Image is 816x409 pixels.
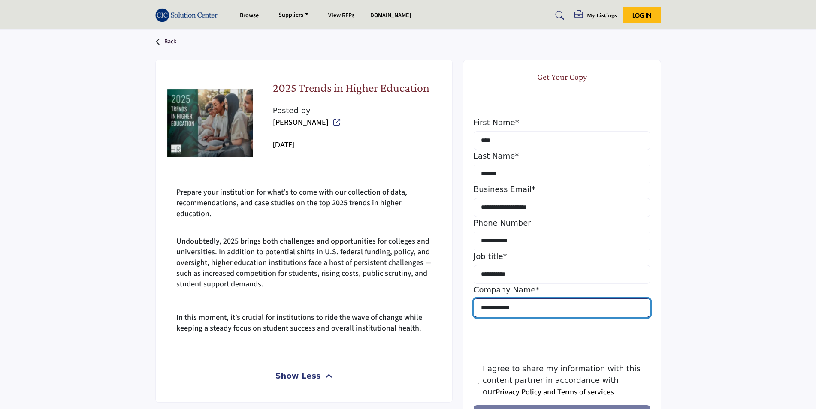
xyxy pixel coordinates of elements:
[474,150,519,162] label: Last Name*
[272,9,314,21] a: Suppliers
[574,10,617,21] div: My Listings
[176,187,432,219] p: Prepare your institution for what’s to come with our collection of data, recommendations, and cas...
[474,131,650,150] input: First Name
[483,363,650,398] label: I agree to share my information with this content partner in accordance with our
[273,81,429,98] h2: 2025 Trends in Higher Education
[155,8,222,22] img: site Logo
[273,117,329,128] a: [PERSON_NAME]
[328,11,354,20] a: View RFPs
[496,387,614,397] a: Privacy Policy and Terms of services
[474,265,650,284] input: Job Title
[474,378,479,385] input: Agree Terms & Conditions
[474,117,519,128] label: First Name*
[474,320,604,354] iframe: reCAPTCHA
[632,12,652,19] span: Log In
[176,225,432,289] p: Undoubtedly, 2025 brings both challenges and opportunities for colleges and universities. In addi...
[474,232,650,250] input: Phone Number
[167,81,253,166] img: No Feature content logo
[474,70,650,83] h2: Get Your Copy
[587,11,617,19] h5: My Listings
[240,11,259,20] a: Browse
[474,165,650,183] input: Last Name
[273,105,353,150] div: Posted by
[164,34,176,50] p: Back
[273,116,329,128] b: Redirect to company listing - hanover-research
[368,11,411,20] a: [DOMAIN_NAME]
[474,284,539,295] label: Company Name*
[474,198,650,217] input: Business Email
[623,7,661,23] button: Log In
[474,250,507,262] label: Job title*
[474,298,650,317] input: Company Name
[176,312,432,334] p: In this moment, it’s crucial for institutions to ride the wave of change while keeping a steady f...
[275,370,321,382] span: Show Less
[474,217,531,229] label: Phone Number
[474,183,535,195] label: Business Email*
[547,9,570,22] a: Search
[273,140,294,148] span: [DATE]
